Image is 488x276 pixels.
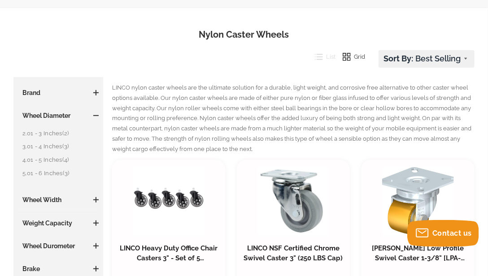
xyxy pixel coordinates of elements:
[18,219,99,228] h3: Weight Capacity
[18,88,99,97] h3: Brand
[63,170,70,177] span: (3)
[407,220,479,247] button: Contact us
[22,142,99,151] a: 3.01 - 4 Inches(3)
[244,244,343,262] a: LINCO NSF Certified Chrome Swivel Caster 3" (250 LBS Cap)
[22,155,99,165] a: 4.01 - 5 Inches(4)
[22,168,99,178] a: 5.01 - 6 Inches(3)
[62,130,69,137] span: (2)
[372,244,465,272] a: [PERSON_NAME] Low Profile Swivel Caster 1-3/8" [LPA-VSTH 35K]
[18,241,99,250] h3: Wheel Durometer
[13,28,475,41] h1: Nylon Caster Wheels
[112,83,475,154] p: LINCO nylon caster wheels are the ultimate solution for a durable, light weight, and corrosive fr...
[18,111,99,120] h3: Wheel Diameter
[432,229,472,237] span: Contact us
[62,156,69,163] span: (4)
[22,129,99,138] a: 2.01 - 3 Inches(2)
[18,264,99,273] h3: Brake
[336,50,366,64] button: Grid
[62,143,69,150] span: (3)
[308,50,336,64] button: List
[18,195,99,204] h3: Wheel Width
